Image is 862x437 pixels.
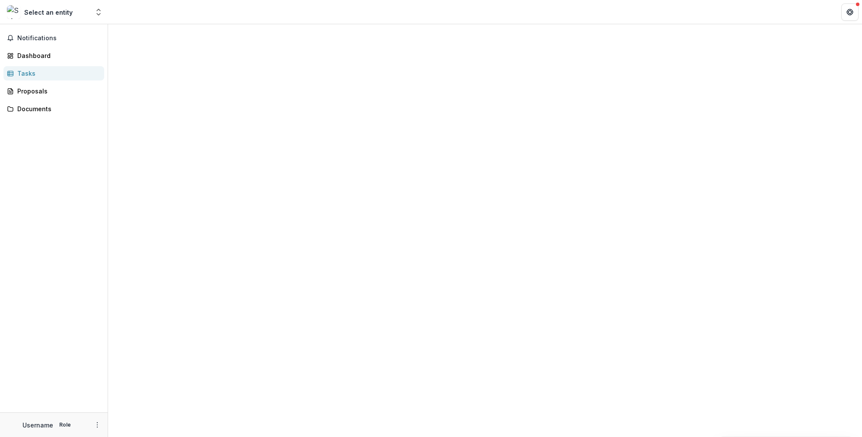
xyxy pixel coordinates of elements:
p: Role [57,421,73,429]
div: Tasks [17,69,97,78]
div: Documents [17,104,97,113]
button: More [92,420,102,430]
p: Username [22,421,53,430]
div: Select an entity [24,8,73,17]
button: Open entity switcher [93,3,105,21]
span: Notifications [17,35,101,42]
div: Dashboard [17,51,97,60]
a: Proposals [3,84,104,98]
a: Tasks [3,66,104,80]
a: Dashboard [3,48,104,63]
div: Proposals [17,87,97,96]
a: Documents [3,102,104,116]
button: Notifications [3,31,104,45]
img: Select an entity [7,5,21,19]
button: Get Help [841,3,859,21]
